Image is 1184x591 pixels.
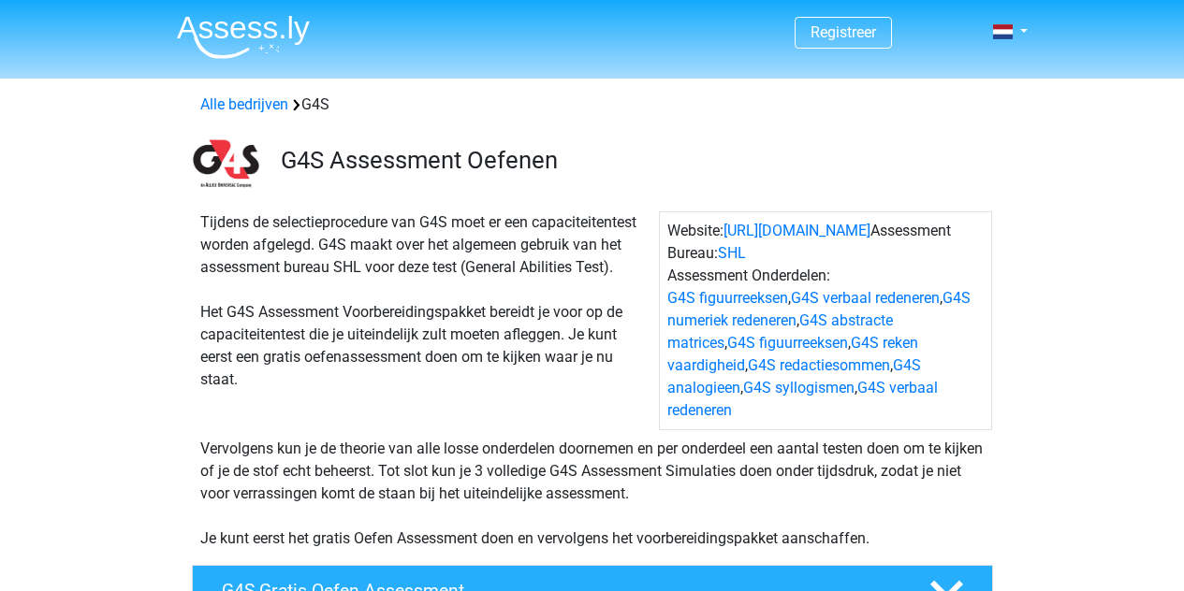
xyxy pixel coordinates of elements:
[193,438,992,550] div: Vervolgens kun je de theorie van alle losse onderdelen doornemen en per onderdeel een aantal test...
[667,379,938,419] a: G4S verbaal redeneren
[193,211,659,430] div: Tijdens de selectieprocedure van G4S moet er een capaciteitentest worden afgelegd. G4S maakt over...
[791,289,940,307] a: G4S verbaal redeneren
[748,356,890,374] a: G4S redactiesommen
[667,289,788,307] a: G4S figuurreeksen
[281,146,978,175] h3: G4S Assessment Oefenen
[727,334,848,352] a: G4S figuurreeksen
[659,211,992,430] div: Website: Assessment Bureau: Assessment Onderdelen: , , , , , , , , ,
[667,289,971,329] a: G4S numeriek redeneren
[811,23,876,41] a: Registreer
[667,311,893,352] a: G4S abstracte matrices
[193,94,992,116] div: G4S
[200,95,288,113] a: Alle bedrijven
[724,222,870,239] a: [URL][DOMAIN_NAME]
[743,379,855,396] a: G4S syllogismen
[667,334,918,374] a: G4S reken vaardigheid
[177,15,310,59] img: Assessly
[718,244,746,262] a: SHL
[667,356,921,396] a: G4S analogieen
